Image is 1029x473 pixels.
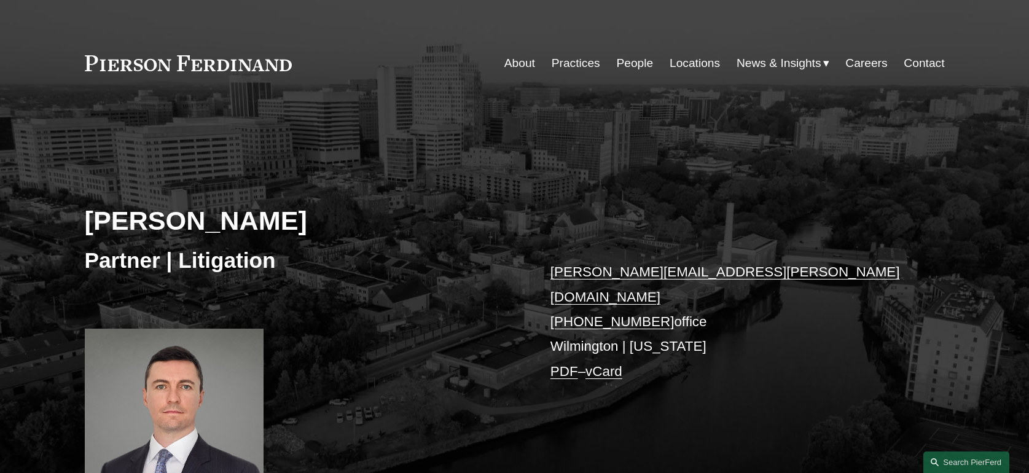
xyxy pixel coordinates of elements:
[670,52,720,75] a: Locations
[504,52,535,75] a: About
[85,247,515,274] h3: Partner | Litigation
[616,52,653,75] a: People
[923,451,1009,473] a: Search this site
[737,52,829,75] a: folder dropdown
[550,364,578,379] a: PDF
[845,52,887,75] a: Careers
[85,205,515,237] h2: [PERSON_NAME]
[550,260,909,384] p: office Wilmington | [US_STATE] –
[904,52,944,75] a: Contact
[550,264,900,304] a: [PERSON_NAME][EMAIL_ADDRESS][PERSON_NAME][DOMAIN_NAME]
[737,53,821,74] span: News & Insights
[585,364,622,379] a: vCard
[552,52,600,75] a: Practices
[550,314,675,329] a: [PHONE_NUMBER]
